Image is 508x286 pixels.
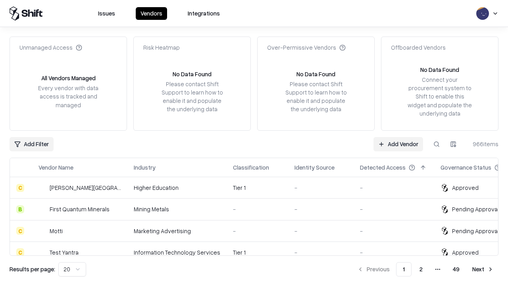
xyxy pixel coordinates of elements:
[396,262,412,276] button: 1
[38,248,46,256] img: Test Yantra
[294,184,347,192] div: -
[183,7,225,20] button: Integrations
[134,205,220,213] div: Mining Metals
[38,184,46,192] img: Reichman University
[233,227,282,235] div: -
[373,137,423,151] a: Add Vendor
[50,184,121,192] div: [PERSON_NAME][GEOGRAPHIC_DATA]
[38,205,46,213] img: First Quantum Minerals
[38,227,46,235] img: Motti
[134,248,220,257] div: Information Technology Services
[41,74,96,82] div: All Vendors Managed
[407,75,473,118] div: Connect your procurement system to Shift to enable this widget and populate the underlying data
[413,262,429,276] button: 2
[296,70,335,78] div: No Data Found
[360,248,428,257] div: -
[173,70,212,78] div: No Data Found
[50,227,63,235] div: Motti
[136,7,167,20] button: Vendors
[159,80,225,114] div: Please contact Shift Support to learn how to enable it and populate the underlying data
[294,227,347,235] div: -
[233,248,282,257] div: Tier 1
[134,227,220,235] div: Marketing Advertising
[10,265,55,273] p: Results per page:
[134,184,220,192] div: Higher Education
[391,43,446,52] div: Offboarded Vendors
[16,248,24,256] div: C
[233,163,269,172] div: Classification
[143,43,180,52] div: Risk Heatmap
[35,84,101,109] div: Every vendor with data access is tracked and managed
[452,184,479,192] div: Approved
[468,262,498,276] button: Next
[93,7,120,20] button: Issues
[134,163,156,172] div: Industry
[16,205,24,213] div: B
[352,262,498,276] nav: pagination
[452,227,499,235] div: Pending Approval
[267,43,346,52] div: Over-Permissive Vendors
[294,248,347,257] div: -
[38,163,73,172] div: Vendor Name
[50,205,110,213] div: First Quantum Minerals
[360,227,428,235] div: -
[16,184,24,192] div: C
[420,66,459,74] div: No Data Found
[446,262,466,276] button: 49
[452,205,499,213] div: Pending Approval
[441,163,491,172] div: Governance Status
[360,163,406,172] div: Detected Access
[360,184,428,192] div: -
[283,80,349,114] div: Please contact Shift Support to learn how to enable it and populate the underlying data
[50,248,79,257] div: Test Yantra
[19,43,82,52] div: Unmanaged Access
[10,137,54,151] button: Add Filter
[360,205,428,213] div: -
[16,227,24,235] div: C
[294,205,347,213] div: -
[467,140,498,148] div: 966 items
[233,205,282,213] div: -
[294,163,335,172] div: Identity Source
[233,184,282,192] div: Tier 1
[452,248,479,257] div: Approved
